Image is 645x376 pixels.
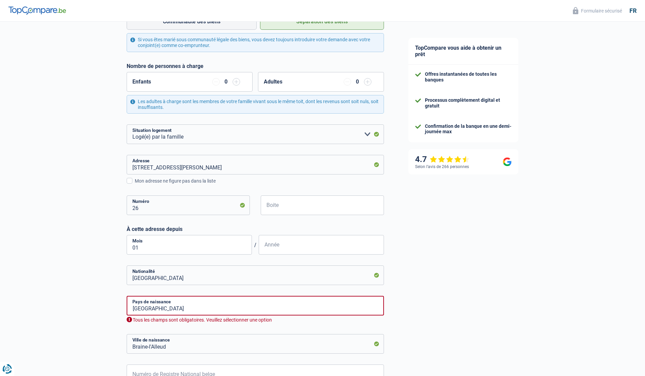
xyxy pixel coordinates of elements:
label: Séparation des biens [260,14,384,30]
div: Tous les champs sont obligatoires. Veuillez sélectionner une option [127,317,384,323]
label: Communauté des biens [127,14,257,30]
label: À cette adresse depuis [127,226,384,232]
div: Si vous êtes marié sous communauté légale des biens, vous devez toujours introduire votre demande... [127,33,384,52]
input: Belgique [127,265,384,285]
input: Belgique [127,296,384,315]
div: 0 [223,79,229,85]
input: AAAA [259,235,384,255]
div: TopCompare vous aide à obtenir un prêt [408,38,518,65]
label: Adultes [264,79,282,85]
div: Confirmation de la banque en une demi-journée max [425,123,512,135]
div: 0 [354,79,361,85]
div: Processus complètement digital et gratuit [425,97,512,109]
label: Enfants [132,79,151,85]
div: 4.7 [415,155,470,164]
div: Mon adresse ne figure pas dans la liste [135,178,384,185]
input: Sélectionnez votre adresse dans la barre de recherche [127,155,384,174]
img: TopCompare Logo [8,6,66,15]
label: Nombre de personnes à charge [127,63,203,69]
div: Selon l’avis de 266 personnes [415,164,469,169]
div: Les adultes à charge sont les membres de votre famille vivant sous le même toit, dont les revenus... [127,95,384,114]
div: Offres instantanées de toutes les banques [425,71,512,83]
input: MM [127,235,252,255]
button: Formulaire sécurisé [569,5,626,16]
div: fr [629,7,637,15]
span: / [252,242,259,248]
